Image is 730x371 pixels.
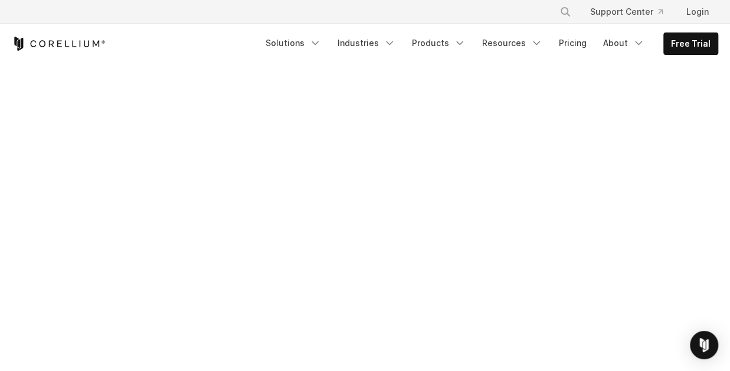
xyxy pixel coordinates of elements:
a: Support Center [581,1,672,22]
div: Navigation Menu [258,32,718,55]
a: Free Trial [664,33,718,54]
div: Navigation Menu [545,1,718,22]
button: Search [555,1,576,22]
a: Solutions [258,32,328,54]
a: Resources [475,32,549,54]
a: Corellium Home [12,37,106,51]
a: Products [405,32,473,54]
a: Pricing [552,32,594,54]
a: About [596,32,652,54]
a: Industries [330,32,402,54]
div: Open Intercom Messenger [690,331,718,359]
a: Login [677,1,718,22]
